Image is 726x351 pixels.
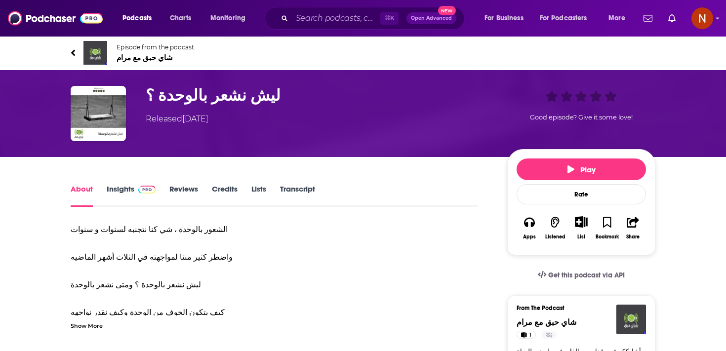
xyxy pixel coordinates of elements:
[616,305,646,334] img: شاي حبق مع مرام
[484,11,524,25] span: For Business
[568,210,594,246] div: Show More ButtonList
[596,234,619,240] div: Bookmark
[530,114,633,121] span: Good episode? Give it some love!
[545,234,565,240] div: Listened
[548,271,625,279] span: Get this podcast via API
[540,11,587,25] span: For Podcasters
[116,10,164,26] button: open menu
[163,10,197,26] a: Charts
[8,9,103,28] img: Podchaser - Follow, Share and Rate Podcasts
[107,184,156,207] a: InsightsPodchaser Pro
[517,210,542,246] button: Apps
[517,305,638,312] h3: From The Podcast
[280,184,315,207] a: Transcript
[146,113,208,125] div: Released [DATE]
[530,263,633,287] a: Get this podcast via API
[122,11,152,25] span: Podcasts
[117,43,194,51] span: Episode from the podcast
[117,53,194,62] span: شاي حبق مع مرام
[640,10,656,27] a: Show notifications dropdown
[169,184,198,207] a: Reviews
[292,10,380,26] input: Search podcasts, credits, & more...
[83,41,107,65] img: شاي حبق مع مرام
[602,10,638,26] button: open menu
[626,234,640,240] div: Share
[203,10,258,26] button: open menu
[571,216,591,227] button: Show More Button
[71,86,126,141] img: ليش نشعر بالوحدة ؟
[542,210,568,246] button: Listened
[691,7,713,29] img: User Profile
[620,210,646,246] button: Share
[71,41,655,65] a: شاي حبق مع مرامEpisode from the podcastشاي حبق مع مرام
[138,186,156,194] img: Podchaser Pro
[664,10,680,27] a: Show notifications dropdown
[71,184,93,207] a: About
[523,234,536,240] div: Apps
[251,184,266,207] a: Lists
[691,7,713,29] button: Show profile menu
[212,184,238,207] a: Credits
[608,11,625,25] span: More
[274,7,474,30] div: Search podcasts, credits, & more...
[577,234,585,240] div: List
[380,12,399,25] span: ⌘ K
[533,10,602,26] button: open menu
[517,331,536,339] a: 1
[170,11,191,25] span: Charts
[691,7,713,29] span: Logged in as AdelNBM
[146,86,491,105] h1: ليش نشعر بالوحدة ؟
[594,210,620,246] button: Bookmark
[406,12,456,24] button: Open AdvancedNew
[567,165,596,174] span: Play
[529,330,531,340] span: 1
[478,10,536,26] button: open menu
[411,16,452,21] span: Open Advanced
[517,184,646,204] div: Rate
[517,158,646,180] button: Play
[517,317,576,327] a: شاي حبق مع مرام
[210,11,245,25] span: Monitoring
[438,6,456,15] span: New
